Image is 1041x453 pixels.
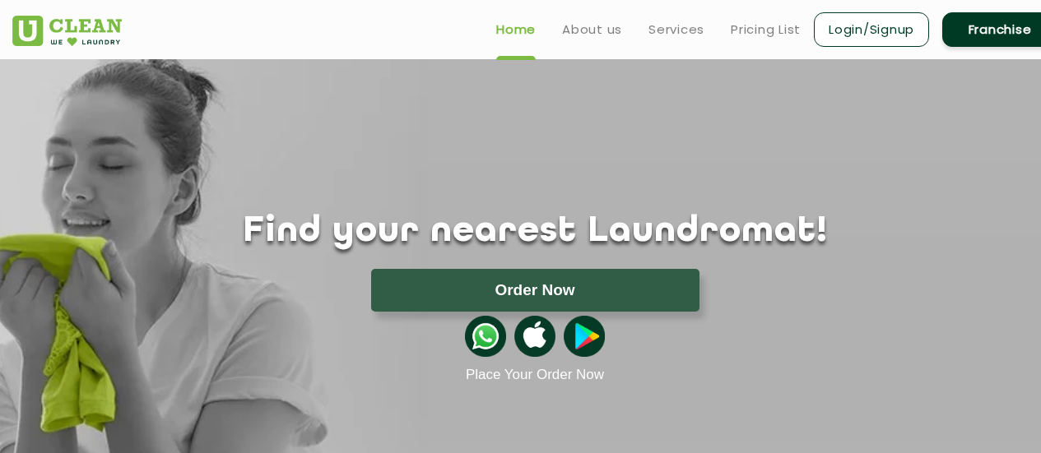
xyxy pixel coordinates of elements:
[371,269,699,312] button: Order Now
[731,20,801,39] a: Pricing List
[648,20,704,39] a: Services
[514,316,555,357] img: apple-icon.png
[466,367,604,383] a: Place Your Order Now
[562,20,622,39] a: About us
[465,316,506,357] img: whatsappicon.png
[496,20,536,39] a: Home
[12,16,122,46] img: UClean Laundry and Dry Cleaning
[814,12,929,47] a: Login/Signup
[564,316,605,357] img: playstoreicon.png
